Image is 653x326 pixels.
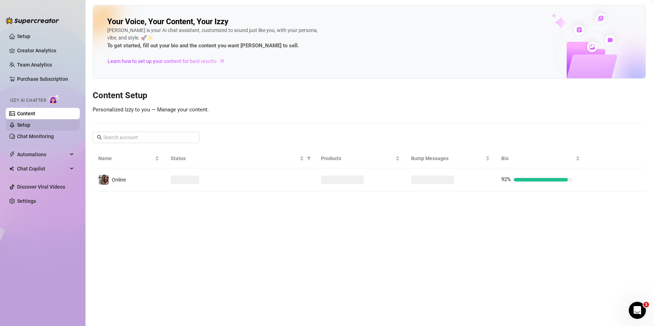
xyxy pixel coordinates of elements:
a: Setup [17,33,30,39]
img: ai-chatter-content-library-cLFOSyPT.png [535,6,646,78]
span: Learn how to set up your content for best results [108,57,217,65]
span: 92% [501,176,511,183]
span: Personalized Izzy to you — Manage your content. [93,106,209,113]
strong: To get started, fill out your bio and the content you want [PERSON_NAME] to sell. [107,42,299,49]
a: Chat Monitoring [17,133,54,139]
span: 1 [643,302,649,307]
span: Name [98,154,154,162]
img: Online [99,175,109,185]
input: Search account [103,133,190,141]
a: Learn how to set up your content for best results [107,56,230,67]
span: Products [321,154,394,162]
th: Status [165,149,315,168]
iframe: Intercom live chat [629,302,646,319]
a: Content [17,111,35,116]
span: filter [307,156,311,161]
span: thunderbolt [9,152,15,157]
th: Bio [496,149,586,168]
span: Online [112,177,126,183]
span: Bump Messages [411,154,484,162]
a: Discover Viral Videos [17,184,65,190]
a: Creator Analytics [17,45,74,56]
img: AI Chatter [49,94,60,105]
span: arrow-right [218,58,226,65]
div: [PERSON_NAME] is your AI chat assistant, customized to sound just like you, with your persona, vi... [107,27,321,50]
span: filter [305,153,312,164]
span: search [97,135,102,140]
th: Products [315,149,405,168]
a: Setup [17,122,30,128]
span: Status [171,154,298,162]
h2: Your Voice, Your Content, Your Izzy [107,17,228,27]
th: Bump Messages [405,149,496,168]
th: Name [93,149,165,168]
img: Chat Copilot [9,166,14,171]
span: Bio [501,154,574,162]
span: Automations [17,149,68,160]
a: Purchase Subscription [17,73,74,85]
a: Team Analytics [17,62,52,68]
h3: Content Setup [93,90,646,101]
span: Chat Copilot [17,163,68,174]
span: Izzy AI Chatter [10,97,46,104]
a: Settings [17,198,36,204]
img: logo-BBDzfeDw.svg [6,17,59,24]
